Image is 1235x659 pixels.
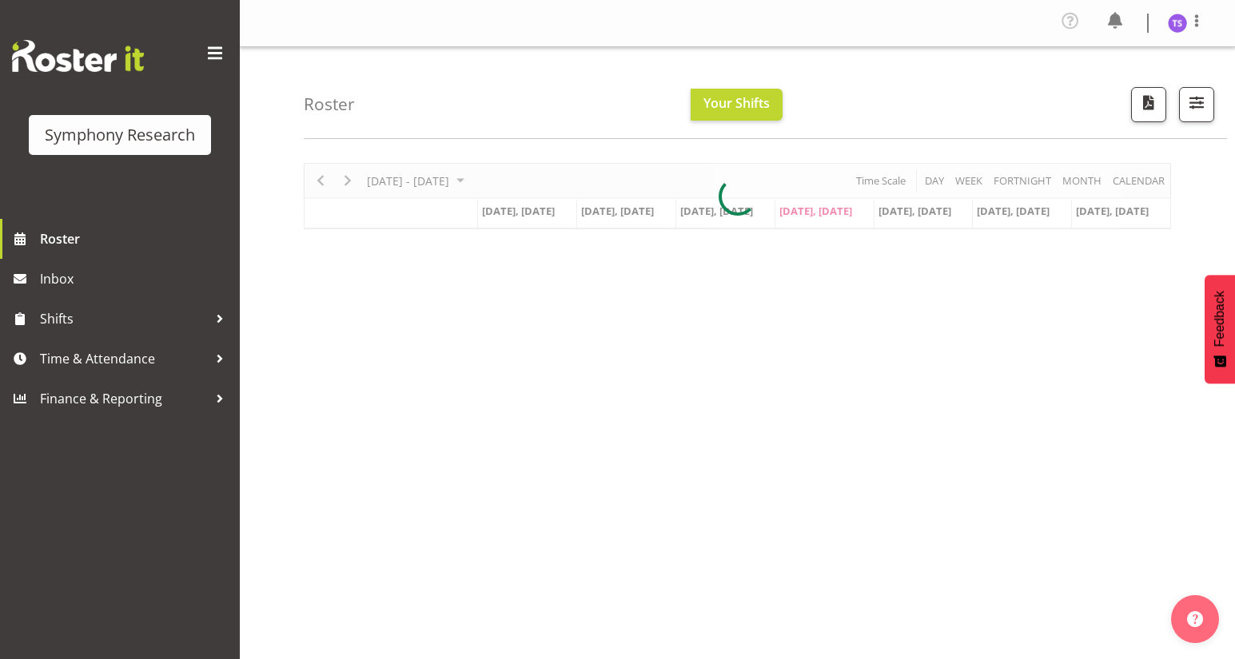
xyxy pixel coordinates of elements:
[1187,611,1203,627] img: help-xxl-2.png
[40,227,232,251] span: Roster
[45,123,195,147] div: Symphony Research
[1205,275,1235,383] button: Feedback - Show survey
[1131,87,1166,122] button: Download a PDF of the roster according to the set date range.
[40,267,232,291] span: Inbox
[1168,14,1187,33] img: titi-strickland1975.jpg
[12,40,144,72] img: Rosterit website logo
[304,95,355,113] h4: Roster
[1179,87,1214,122] button: Filter Shifts
[40,387,208,411] span: Finance & Reporting
[703,94,770,112] span: Your Shifts
[40,347,208,371] span: Time & Attendance
[1213,291,1227,347] span: Feedback
[691,89,783,121] button: Your Shifts
[40,307,208,331] span: Shifts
